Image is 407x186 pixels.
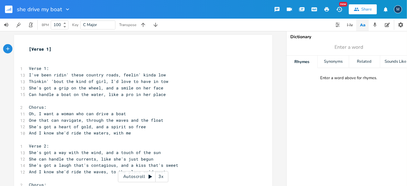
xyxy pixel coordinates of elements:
div: Key [72,23,78,27]
span: Oh, I want a woman who can drive a boat [29,111,126,116]
div: New [339,2,347,7]
span: C Major [83,22,97,28]
span: She's got a laugh that's contagious, and a kiss that's sweet [29,162,178,168]
span: She's got a way with the wind, and a touch of the sun [29,150,161,155]
span: [Verse 1] [29,46,51,52]
div: BPM [42,23,49,27]
div: Related [349,56,380,68]
span: She's got a grip on the wheel, and a smile on her face [29,85,163,91]
span: she drive my boat [17,7,62,12]
div: Transpose [119,23,136,27]
div: 3x [156,171,167,182]
span: She's got a heart of gold, and a spirit so free [29,124,146,129]
span: And I know she'd ride the waves, to the place we'd meet [29,169,166,175]
span: Can handle a boat on the water, like a pro in her place [29,92,166,97]
span: One that can navigate, through the waves and the float [29,117,163,123]
span: Chorus: [29,104,46,110]
div: Share [361,7,372,12]
span: Verse 1: [29,66,49,71]
button: M [394,2,402,16]
span: Verse 2: [29,143,49,149]
button: New [333,4,345,15]
span: And I know she'd ride the waters, with me [29,130,131,136]
div: Autoscroll [118,171,168,182]
span: She can handle the currents, like she's just begun [29,156,153,162]
div: Synonyms [318,56,349,68]
button: Share [349,4,377,14]
div: Marketa [394,5,402,13]
div: Rhymes [287,56,317,68]
span: I've been ridin' these country roads, feelin' kinda low [29,72,166,78]
span: Thinkin' 'bout the kind of girl, I'd love to have in tow [29,79,168,84]
span: Enter a word [334,44,363,51]
div: Enter a word above for rhymes. [320,75,377,81]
